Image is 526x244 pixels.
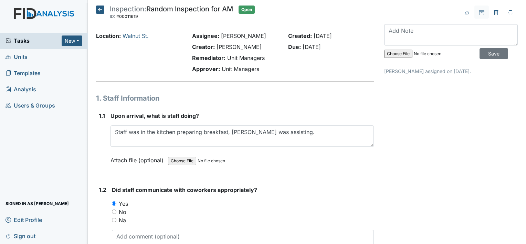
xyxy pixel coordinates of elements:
strong: Location: [96,32,121,39]
input: Na [112,218,116,222]
span: Units [6,52,28,62]
span: [PERSON_NAME] [217,43,262,50]
label: Attach file (optional) [111,152,166,164]
span: [DATE] [303,43,321,50]
input: Yes [112,201,116,206]
input: No [112,210,116,214]
span: Sign out [6,231,35,241]
strong: Creator: [192,43,215,50]
span: Unit Managers [222,65,259,72]
strong: Assignee: [192,32,219,39]
span: Users & Groups [6,100,55,111]
span: Templates [6,68,41,79]
a: Walnut St. [123,32,149,39]
strong: Approver: [192,65,220,72]
label: 1.1 [99,112,105,120]
strong: Created: [288,32,312,39]
span: [PERSON_NAME] [221,32,266,39]
span: Edit Profile [6,214,42,225]
span: Inspection: [110,5,146,13]
strong: Remediator: [192,54,225,61]
a: Tasks [6,37,62,45]
div: Random Inspection for AM [110,6,233,21]
textarea: Staff was in the kitchen preparing breakfast, [PERSON_NAME] was assisting. [111,125,374,147]
label: Yes [119,200,128,208]
h1: 1. Staff Information [96,93,374,103]
span: Unit Managers [227,54,265,61]
input: Save [480,48,508,59]
span: Did staff communicate with coworkers appropriately? [112,186,257,193]
span: Upon arrival, what is staff doing? [111,112,199,119]
button: New [62,35,82,46]
label: Na [119,216,126,224]
span: #00011619 [116,14,138,19]
span: [DATE] [314,32,332,39]
span: Signed in as [PERSON_NAME] [6,198,69,209]
span: Open [239,6,255,14]
label: 1.2 [99,186,106,194]
label: No [119,208,126,216]
span: Analysis [6,84,36,95]
p: [PERSON_NAME] assigned on [DATE]. [384,68,518,75]
strong: Due: [288,43,301,50]
span: ID: [110,14,115,19]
